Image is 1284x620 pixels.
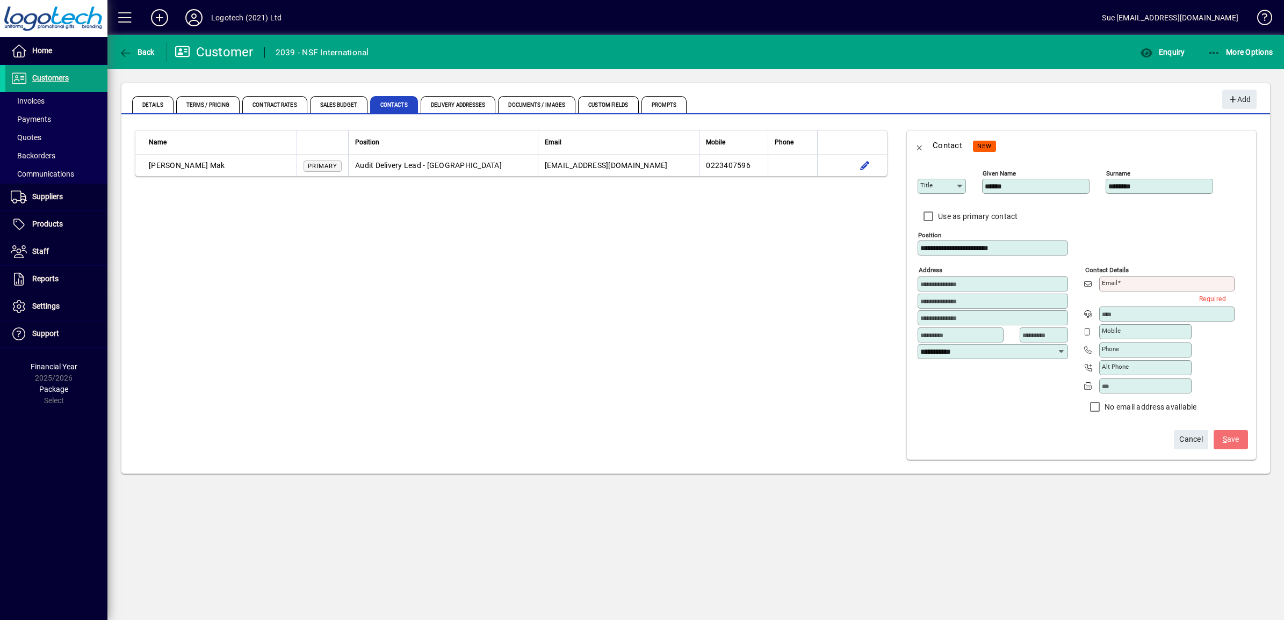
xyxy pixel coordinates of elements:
span: [EMAIL_ADDRESS][DOMAIN_NAME] [545,161,668,170]
span: Cancel [1179,431,1203,448]
span: NEW [977,143,992,150]
span: Position [355,136,379,148]
span: Invoices [11,97,45,105]
span: Mobile [706,136,725,148]
span: [PERSON_NAME] [149,161,208,170]
a: Products [5,211,107,238]
span: Primary [308,163,337,170]
span: Payments [11,115,51,123]
span: Details [132,96,174,113]
span: Contacts [370,96,418,113]
span: Custom Fields [578,96,638,113]
a: Backorders [5,147,107,165]
button: More Options [1205,42,1276,62]
span: Add [1228,91,1251,108]
a: Staff [5,238,107,265]
label: No email address available [1102,402,1197,412]
mat-label: Phone [1102,345,1119,353]
a: Invoices [5,92,107,110]
a: Support [5,320,107,347]
span: More Options [1208,48,1273,56]
app-page-header-button: Back [107,42,167,62]
a: Settings [5,293,107,320]
div: Customer [175,43,254,61]
mat-label: Email [1102,279,1117,287]
span: ave [1223,431,1239,448]
a: Communications [5,165,107,183]
a: Knowledge Base [1249,2,1271,37]
span: Back [119,48,155,56]
a: Reports [5,266,107,293]
span: Terms / Pricing [176,96,240,113]
span: Email [545,136,561,148]
button: Back [907,133,933,158]
button: Back [116,42,157,62]
span: Sales Budget [310,96,367,113]
span: 0223407596 [706,161,751,170]
button: Cancel [1174,430,1208,449]
span: Documents / Images [498,96,575,113]
span: Name [149,136,167,148]
div: 2039 - NSF International [276,44,369,61]
div: Logotech (2021) Ltd [211,9,282,26]
a: Quotes [5,128,107,147]
button: Add [142,8,177,27]
a: Payments [5,110,107,128]
mat-label: Alt Phone [1102,363,1129,370]
button: Enquiry [1137,42,1187,62]
span: Prompts [641,96,687,113]
span: Backorders [11,151,55,160]
span: Package [39,385,68,393]
div: Contact [933,137,962,154]
span: S [1223,435,1227,443]
div: Sue [EMAIL_ADDRESS][DOMAIN_NAME] [1102,9,1238,26]
mat-error: Required [1087,293,1226,304]
span: Financial Year [31,362,77,371]
mat-label: Surname [1106,170,1130,177]
label: Use as primary contact [936,211,1018,222]
span: Settings [32,302,60,310]
span: Staff [32,247,49,256]
button: Add [1222,90,1257,109]
span: Contract Rates [242,96,307,113]
div: Position [355,136,531,148]
mat-label: Given name [983,170,1016,177]
span: Quotes [11,133,41,142]
span: Communications [11,170,74,178]
div: Email [545,136,693,148]
span: Home [32,46,52,55]
span: Support [32,329,59,338]
a: Home [5,38,107,64]
button: Save [1214,430,1248,449]
div: Phone [775,136,811,148]
button: Profile [177,8,211,27]
span: Products [32,220,63,228]
span: Enquiry [1140,48,1185,56]
td: Audit Delivery Lead - [GEOGRAPHIC_DATA] [348,155,538,176]
div: Mobile [706,136,761,148]
span: Reports [32,274,59,283]
span: Suppliers [32,192,63,201]
mat-label: Mobile [1102,327,1121,334]
div: Name [149,136,290,148]
span: Phone [775,136,794,148]
mat-label: Title [920,181,933,189]
a: Suppliers [5,184,107,210]
span: Mak [210,161,225,170]
span: Delivery Addresses [421,96,496,113]
span: Customers [32,74,69,82]
mat-label: Position [918,231,941,239]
